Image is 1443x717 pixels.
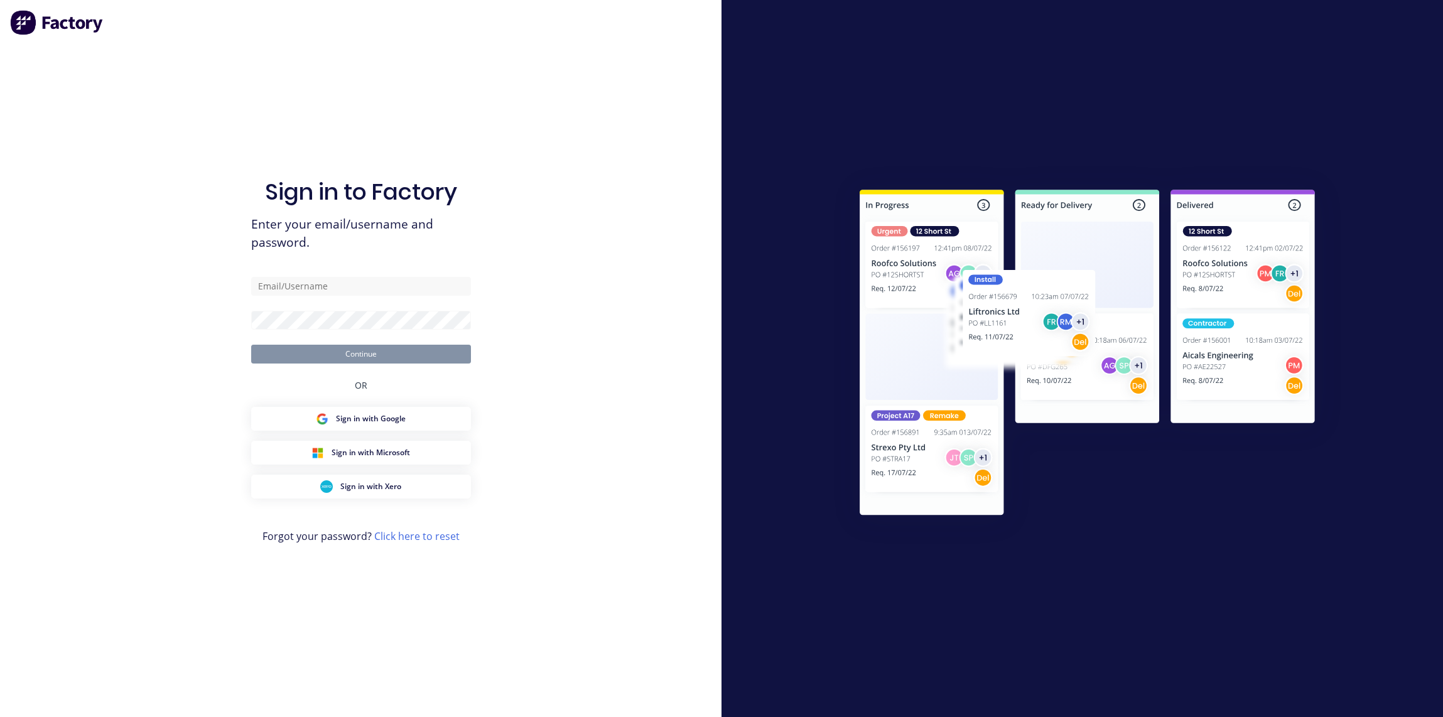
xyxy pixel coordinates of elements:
span: Sign in with Microsoft [332,447,410,458]
button: Microsoft Sign inSign in with Microsoft [251,441,471,465]
h1: Sign in to Factory [265,178,457,205]
button: Xero Sign inSign in with Xero [251,475,471,499]
span: Enter your email/username and password. [251,215,471,252]
a: Click here to reset [374,529,460,543]
button: Google Sign inSign in with Google [251,407,471,431]
span: Sign in with Xero [340,481,401,492]
img: Xero Sign in [320,480,333,493]
img: Factory [10,10,104,35]
img: Google Sign in [316,412,328,425]
input: Email/Username [251,277,471,296]
img: Microsoft Sign in [311,446,324,459]
span: Sign in with Google [336,413,406,424]
span: Forgot your password? [262,529,460,544]
button: Continue [251,345,471,364]
div: OR [355,364,367,407]
img: Sign in [832,164,1343,545]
